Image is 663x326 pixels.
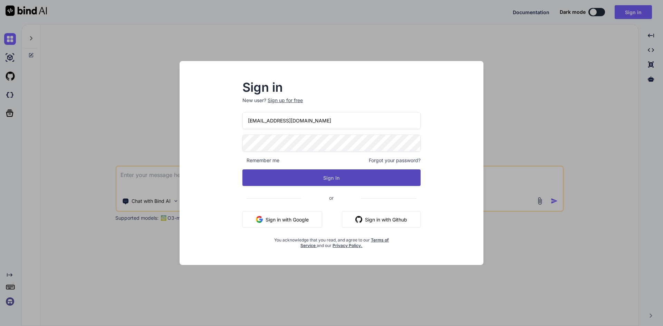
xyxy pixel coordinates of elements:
[333,243,362,248] a: Privacy Policy.
[369,157,421,164] span: Forgot your password?
[242,97,421,112] p: New user?
[242,211,322,228] button: Sign in with Google
[301,189,361,206] span: or
[272,233,391,248] div: You acknowledge that you read, and agree to our and our
[242,82,421,93] h2: Sign in
[242,112,421,129] input: Login or Email
[256,216,263,223] img: google
[268,97,303,104] div: Sign up for free
[242,169,421,186] button: Sign In
[355,216,362,223] img: github
[242,157,279,164] span: Remember me
[300,237,389,248] a: Terms of Service
[342,211,421,228] button: Sign in with Github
